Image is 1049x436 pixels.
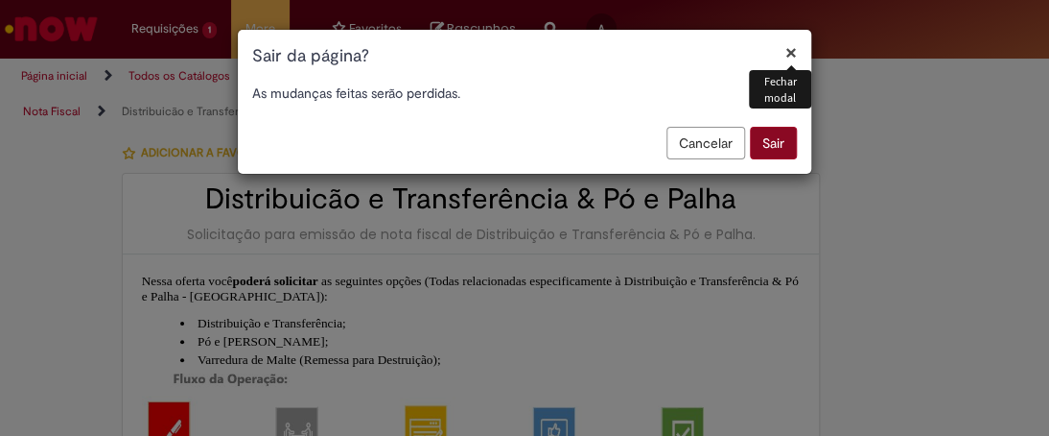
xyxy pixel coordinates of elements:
[749,70,811,109] div: Fechar modal
[785,42,797,62] button: Fechar modal
[252,84,797,103] p: As mudanças feitas serão perdidas.
[666,127,745,159] button: Cancelar
[750,127,797,159] button: Sair
[252,44,797,69] h1: Sair da página?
